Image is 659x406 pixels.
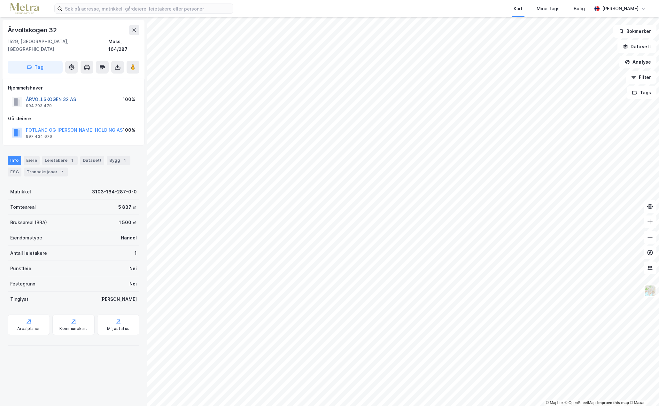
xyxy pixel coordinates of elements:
[10,234,42,242] div: Eiendomstype
[627,375,659,406] iframe: Chat Widget
[574,5,585,12] div: Bolig
[565,401,596,405] a: OpenStreetMap
[10,265,31,272] div: Punktleie
[597,401,629,405] a: Improve this map
[59,326,87,331] div: Kommunekart
[8,25,58,35] div: Årvollskogen 32
[129,265,137,272] div: Nei
[613,25,656,38] button: Bokmerker
[59,169,65,175] div: 7
[10,188,31,196] div: Matrikkel
[546,401,563,405] a: Mapbox
[627,86,656,99] button: Tags
[514,5,523,12] div: Kart
[8,168,21,176] div: ESG
[107,326,129,331] div: Miljøstatus
[108,38,139,53] div: Moss, 164/287
[135,249,137,257] div: 1
[619,56,656,68] button: Analyse
[100,295,137,303] div: [PERSON_NAME]
[617,40,656,53] button: Datasett
[92,188,137,196] div: 3103-164-287-0-0
[644,285,656,297] img: Z
[602,5,639,12] div: [PERSON_NAME]
[10,280,35,288] div: Festegrunn
[8,156,21,165] div: Info
[17,326,40,331] div: Arealplaner
[62,4,233,13] input: Søk på adresse, matrikkel, gårdeiere, leietakere eller personer
[8,38,108,53] div: 1529, [GEOGRAPHIC_DATA], [GEOGRAPHIC_DATA]
[119,219,137,226] div: 1 500 ㎡
[121,157,128,164] div: 1
[8,61,63,74] button: Tag
[10,203,36,211] div: Tomteareal
[8,115,139,122] div: Gårdeiere
[129,280,137,288] div: Nei
[537,5,560,12] div: Mine Tags
[123,126,135,134] div: 100%
[8,84,139,92] div: Hjemmelshaver
[626,71,656,84] button: Filter
[24,168,68,176] div: Transaksjoner
[80,156,104,165] div: Datasett
[10,219,47,226] div: Bruksareal (BRA)
[10,295,28,303] div: Tinglyst
[118,203,137,211] div: 5 837 ㎡
[10,249,47,257] div: Antall leietakere
[24,156,40,165] div: Eiere
[627,375,659,406] div: Kontrollprogram for chat
[107,156,130,165] div: Bygg
[26,103,52,108] div: 994 203 479
[42,156,78,165] div: Leietakere
[10,3,39,14] img: metra-logo.256734c3b2bbffee19d4.png
[121,234,137,242] div: Handel
[26,134,52,139] div: 997 434 676
[123,96,135,103] div: 100%
[69,157,75,164] div: 1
